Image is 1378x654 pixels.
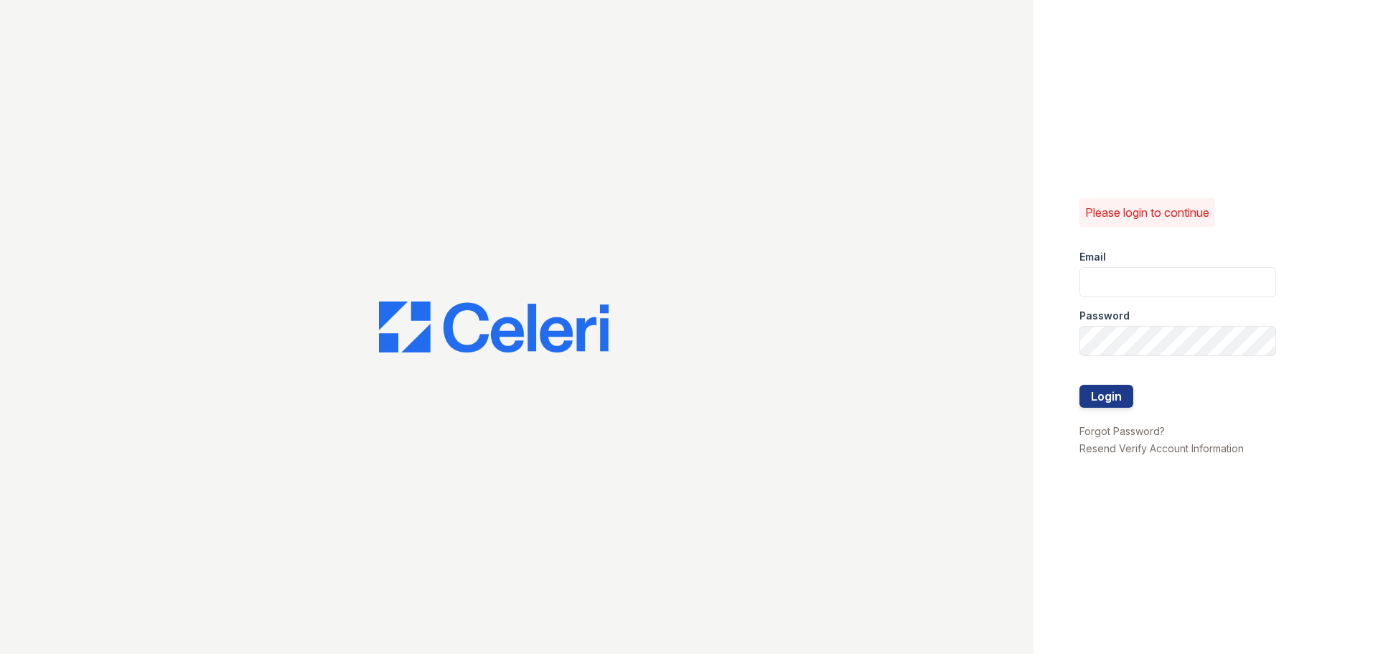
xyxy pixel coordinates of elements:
p: Please login to continue [1085,204,1209,221]
button: Login [1079,385,1133,408]
label: Email [1079,250,1106,264]
label: Password [1079,309,1130,323]
a: Forgot Password? [1079,425,1165,437]
a: Resend Verify Account Information [1079,442,1244,454]
img: CE_Logo_Blue-a8612792a0a2168367f1c8372b55b34899dd931a85d93a1a3d3e32e68fde9ad4.png [379,302,609,353]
